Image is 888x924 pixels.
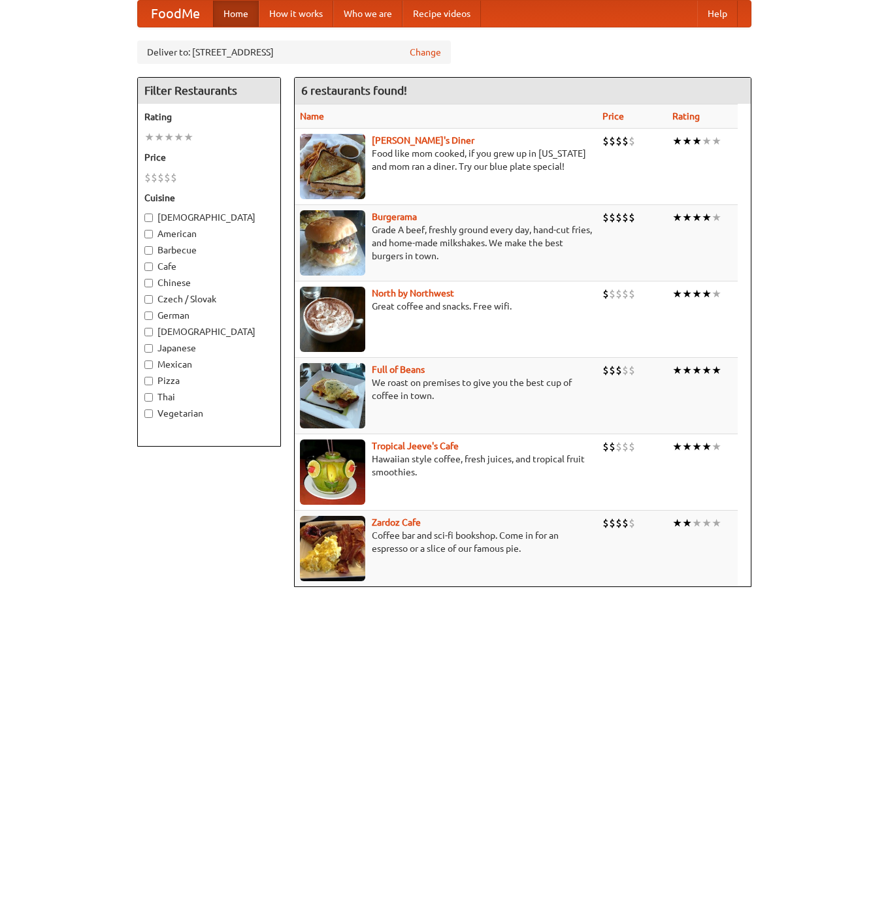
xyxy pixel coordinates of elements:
[300,287,365,352] img: north.jpg
[144,263,153,271] input: Cafe
[372,441,459,451] a: Tropical Jeeve's Cafe
[682,363,692,377] li: ★
[300,223,592,263] p: Grade A beef, freshly ground every day, hand-cut fries, and home-made milkshakes. We make the bes...
[602,287,609,301] li: $
[682,287,692,301] li: ★
[672,111,700,121] a: Rating
[712,439,721,454] li: ★
[622,287,629,301] li: $
[144,311,153,320] input: German
[372,517,421,528] a: Zardoz Cafe
[372,288,454,298] b: North by Northwest
[672,516,682,530] li: ★
[672,439,682,454] li: ★
[144,344,153,353] input: Japanese
[622,134,629,148] li: $
[682,210,692,225] li: ★
[144,407,274,420] label: Vegetarian
[144,309,274,322] label: German
[144,293,274,306] label: Czech / Slovak
[692,516,702,530] li: ★
[144,377,153,385] input: Pizza
[616,516,622,530] li: $
[602,516,609,530] li: $
[616,363,622,377] li: $
[301,84,407,97] ng-pluralize: 6 restaurants found!
[682,516,692,530] li: ★
[144,191,274,204] h5: Cuisine
[692,134,702,148] li: ★
[144,360,153,369] input: Mexican
[629,516,635,530] li: $
[333,1,403,27] a: Who we are
[692,439,702,454] li: ★
[602,111,624,121] a: Price
[144,110,274,123] h5: Rating
[300,134,365,199] img: sallys.jpg
[164,130,174,144] li: ★
[629,363,635,377] li: $
[300,453,592,479] p: Hawaiian style coffee, fresh juices, and tropical fruit smoothies.
[629,134,635,148] li: $
[682,439,692,454] li: ★
[144,170,151,185] li: $
[300,300,592,313] p: Great coffee and snacks. Free wifi.
[300,529,592,555] p: Coffee bar and sci-fi bookshop. Come in for an espresso or a slice of our famous pie.
[151,170,157,185] li: $
[144,374,274,387] label: Pizza
[697,1,738,27] a: Help
[672,134,682,148] li: ★
[692,363,702,377] li: ★
[616,439,622,454] li: $
[259,1,333,27] a: How it works
[609,287,616,301] li: $
[609,439,616,454] li: $
[300,363,365,428] img: beans.jpg
[403,1,481,27] a: Recipe videos
[712,210,721,225] li: ★
[300,376,592,402] p: We roast on premises to give you the best cup of coffee in town.
[682,134,692,148] li: ★
[712,287,721,301] li: ★
[672,287,682,301] li: ★
[300,210,365,276] img: burgerama.jpg
[616,210,622,225] li: $
[702,439,712,454] li: ★
[144,295,153,304] input: Czech / Slovak
[712,516,721,530] li: ★
[137,40,451,64] div: Deliver to: [STREET_ADDRESS]
[144,342,274,355] label: Japanese
[157,170,164,185] li: $
[692,210,702,225] li: ★
[672,363,682,377] li: ★
[629,287,635,301] li: $
[300,111,324,121] a: Name
[372,364,425,375] a: Full of Beans
[144,260,274,273] label: Cafe
[609,210,616,225] li: $
[144,279,153,287] input: Chinese
[144,246,153,255] input: Barbecue
[702,363,712,377] li: ★
[609,516,616,530] li: $
[616,287,622,301] li: $
[712,363,721,377] li: ★
[622,210,629,225] li: $
[144,227,274,240] label: American
[144,393,153,402] input: Thai
[702,287,712,301] li: ★
[692,287,702,301] li: ★
[144,230,153,238] input: American
[602,210,609,225] li: $
[410,46,441,59] a: Change
[144,211,274,224] label: [DEMOGRAPHIC_DATA]
[138,78,280,104] h4: Filter Restaurants
[144,244,274,257] label: Barbecue
[144,276,274,289] label: Chinese
[144,325,274,338] label: [DEMOGRAPHIC_DATA]
[144,130,154,144] li: ★
[629,439,635,454] li: $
